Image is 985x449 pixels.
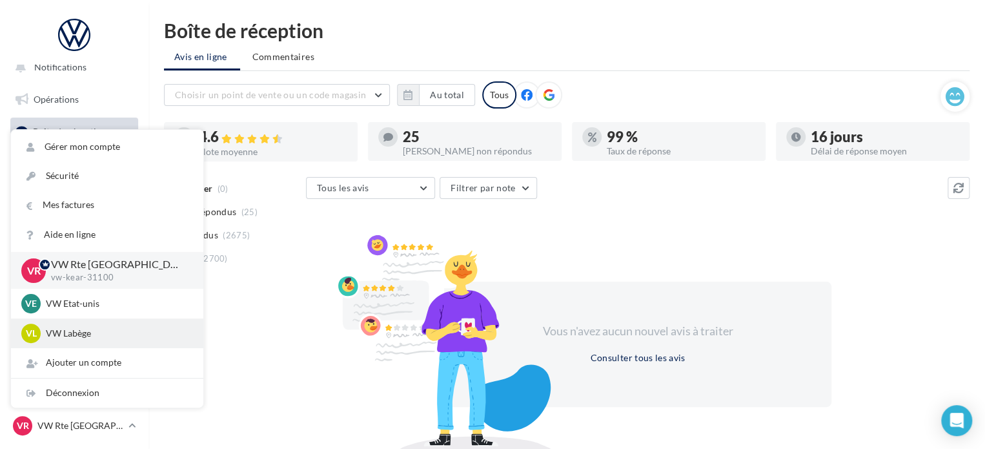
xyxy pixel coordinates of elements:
div: Note moyenne [199,147,347,156]
a: Opérations [8,86,141,113]
a: Boîte de réception [8,118,141,145]
span: (2675) [223,230,250,240]
span: Opérations [34,94,79,105]
div: [PERSON_NAME] non répondus [403,147,551,156]
span: (2700) [201,253,228,264]
div: 99 % [607,130,755,144]
p: VW Etat-unis [46,297,188,310]
div: Open Intercom Messenger [941,405,972,436]
span: Tous les avis [317,182,369,193]
span: Choisir un point de vente ou un code magasin [175,89,366,100]
div: Boîte de réception [164,21,970,40]
button: Consulter tous les avis [585,350,690,366]
a: Mes factures [11,191,203,220]
button: Au total [397,84,475,106]
span: Notifications [34,61,86,72]
button: Notifications [8,54,136,81]
div: Vous n'avez aucun nouvel avis à traiter [527,323,749,340]
span: VR [27,263,41,278]
a: Aide en ligne [11,220,203,249]
div: Taux de réponse [607,147,755,156]
span: VR [17,419,29,432]
a: PLV et print personnalisable [8,311,141,350]
a: Calendrier [8,280,141,307]
button: Tous les avis [306,177,435,199]
div: Tous [482,81,516,109]
p: vw-kear-31100 [51,272,183,284]
p: VW Rte [GEOGRAPHIC_DATA] [51,257,183,272]
span: VL [26,327,37,340]
span: VE [25,297,37,310]
a: Sécurité [11,162,203,191]
a: Campagnes [8,183,141,211]
span: (25) [241,207,258,217]
div: 16 jours [811,130,959,144]
a: Visibilité en ligne [8,151,141,178]
a: Campagnes DataOnDemand [8,355,141,393]
p: VW Labège [46,327,188,340]
button: Choisir un point de vente ou un code magasin [164,84,390,106]
a: Gérer mon compte [11,132,203,162]
p: VW Rte [GEOGRAPHIC_DATA] [37,419,123,432]
button: Filtrer par note [440,177,537,199]
span: Boîte de réception [33,126,107,137]
div: 4.6 [199,130,347,145]
div: Déconnexion [11,379,203,408]
a: Contacts [8,215,141,242]
div: Délai de réponse moyen [811,147,959,156]
button: Au total [419,84,475,106]
a: VR VW Rte [GEOGRAPHIC_DATA] [10,413,138,438]
div: Ajouter un compte [11,348,203,377]
a: Médiathèque [8,247,141,275]
div: 25 [403,130,551,144]
span: Commentaires [252,50,314,63]
span: Non répondus [176,205,236,218]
